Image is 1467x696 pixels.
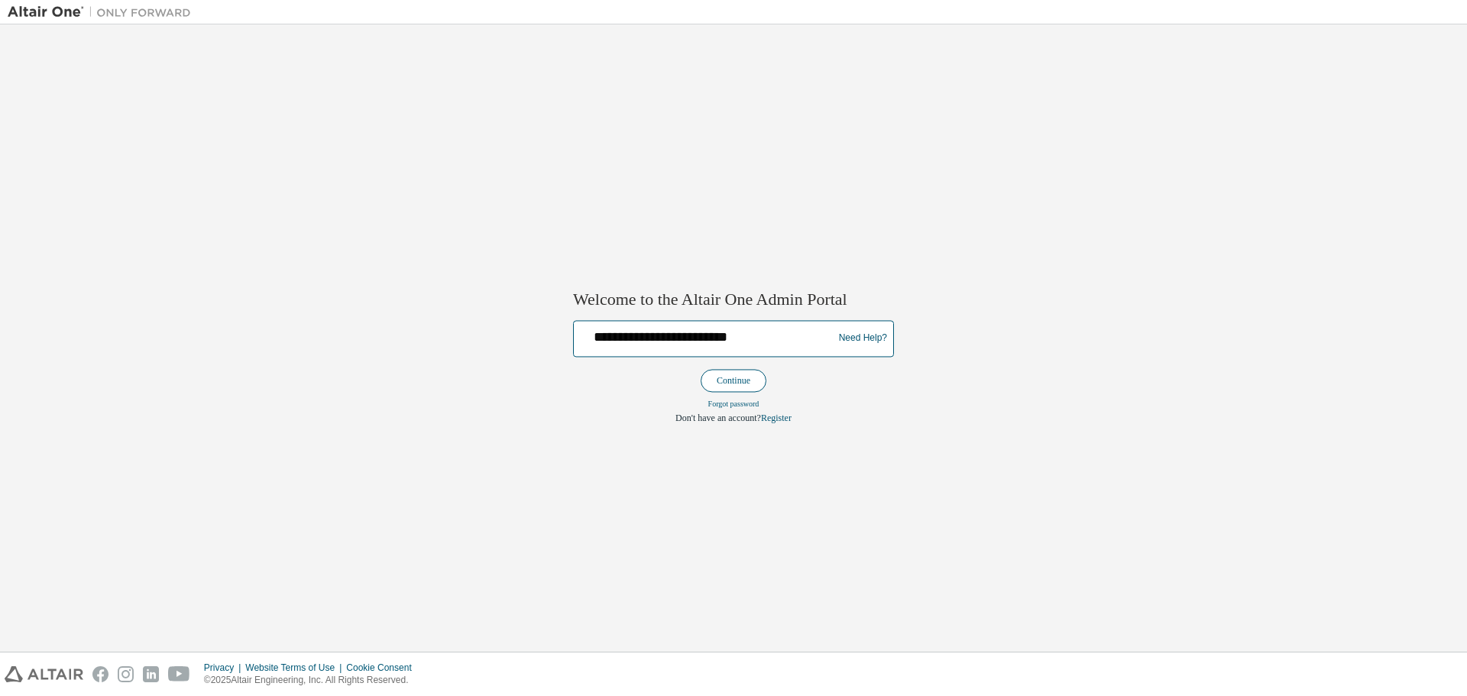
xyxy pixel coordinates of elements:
[92,666,108,682] img: facebook.svg
[708,400,759,408] a: Forgot password
[118,666,134,682] img: instagram.svg
[168,666,190,682] img: youtube.svg
[204,674,421,687] p: © 2025 Altair Engineering, Inc. All Rights Reserved.
[8,5,199,20] img: Altair One
[346,662,420,674] div: Cookie Consent
[701,369,766,392] button: Continue
[5,666,83,682] img: altair_logo.svg
[675,413,761,423] span: Don't have an account?
[761,413,792,423] a: Register
[573,290,894,311] h2: Welcome to the Altair One Admin Portal
[245,662,346,674] div: Website Terms of Use
[204,662,245,674] div: Privacy
[143,666,159,682] img: linkedin.svg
